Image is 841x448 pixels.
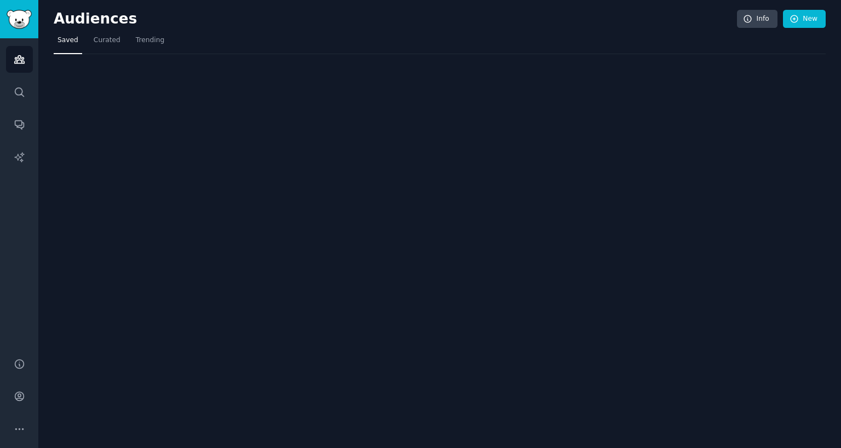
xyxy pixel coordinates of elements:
[54,32,82,54] a: Saved
[57,36,78,45] span: Saved
[132,32,168,54] a: Trending
[94,36,120,45] span: Curated
[90,32,124,54] a: Curated
[136,36,164,45] span: Trending
[737,10,777,28] a: Info
[7,10,32,29] img: GummySearch logo
[54,10,737,28] h2: Audiences
[783,10,826,28] a: New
